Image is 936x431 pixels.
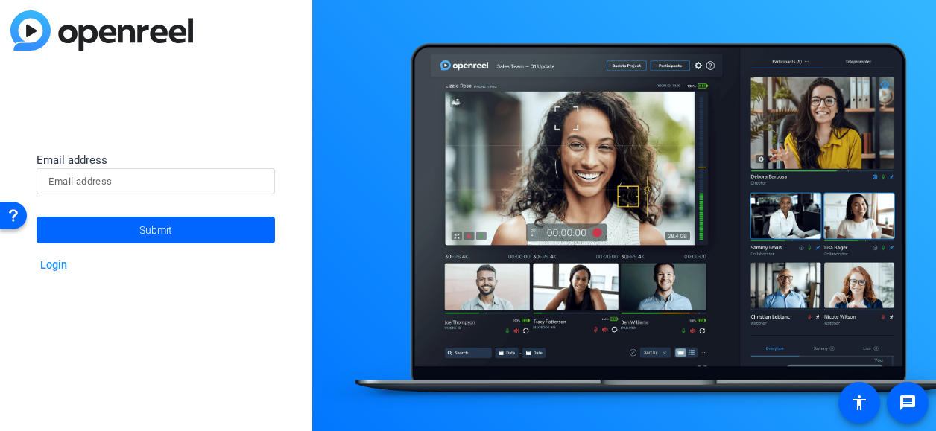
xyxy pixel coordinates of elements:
[899,394,917,412] mat-icon: message
[10,10,193,51] img: blue-gradient.svg
[40,259,67,272] a: Login
[37,153,107,167] span: Email address
[48,173,263,191] input: Email address
[139,211,172,249] span: Submit
[37,217,275,243] button: Submit
[850,394,868,412] mat-icon: accessibility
